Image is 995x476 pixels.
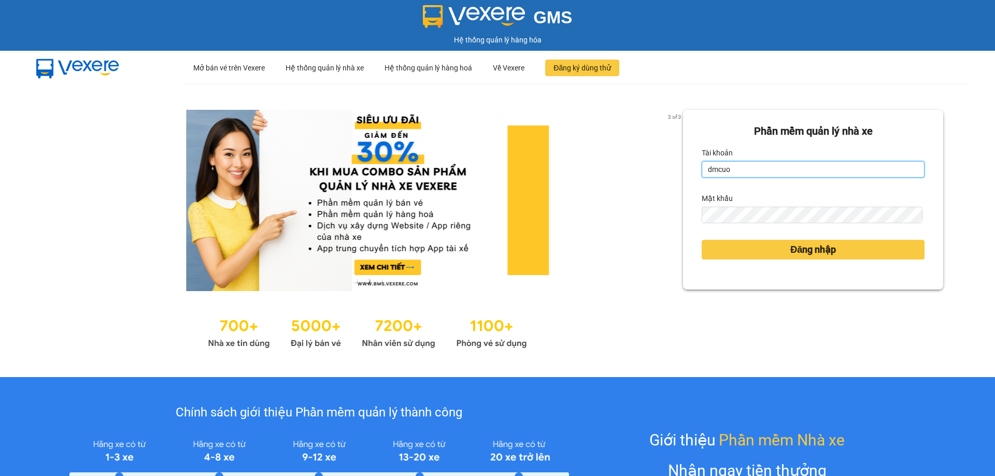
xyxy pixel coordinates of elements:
[353,279,357,283] li: slide item 1
[26,51,130,85] img: mbUUG5Q.png
[365,279,369,283] li: slide item 2
[702,190,733,207] label: Mật khẩu
[665,110,683,123] p: 2 of 3
[649,428,845,452] div: Giới thiệu
[193,51,265,84] div: Mở bán vé trên Vexere
[423,5,525,28] img: logo 2
[702,123,925,139] div: Phần mềm quản lý nhà xe
[702,161,925,178] input: Tài khoản
[52,110,66,291] button: previous slide / item
[702,145,733,161] label: Tài khoản
[423,16,573,24] a: GMS
[669,110,683,291] button: next slide / item
[719,428,845,452] span: Phần mềm Nhà xe
[533,8,572,27] span: GMS
[790,242,836,257] span: Đăng nhập
[553,62,611,74] span: Đăng ký dùng thử
[493,51,524,84] div: Về Vexere
[286,51,364,84] div: Hệ thống quản lý nhà xe
[69,403,568,423] div: Chính sách giới thiệu Phần mềm quản lý thành công
[3,34,992,46] div: Hệ thống quản lý hàng hóa
[702,207,922,223] input: Mật khẩu
[378,279,382,283] li: slide item 3
[385,51,472,84] div: Hệ thống quản lý hàng hoá
[208,312,527,351] img: Statistics.png
[702,240,925,259] button: Đăng nhập
[545,60,619,76] button: Đăng ký dùng thử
